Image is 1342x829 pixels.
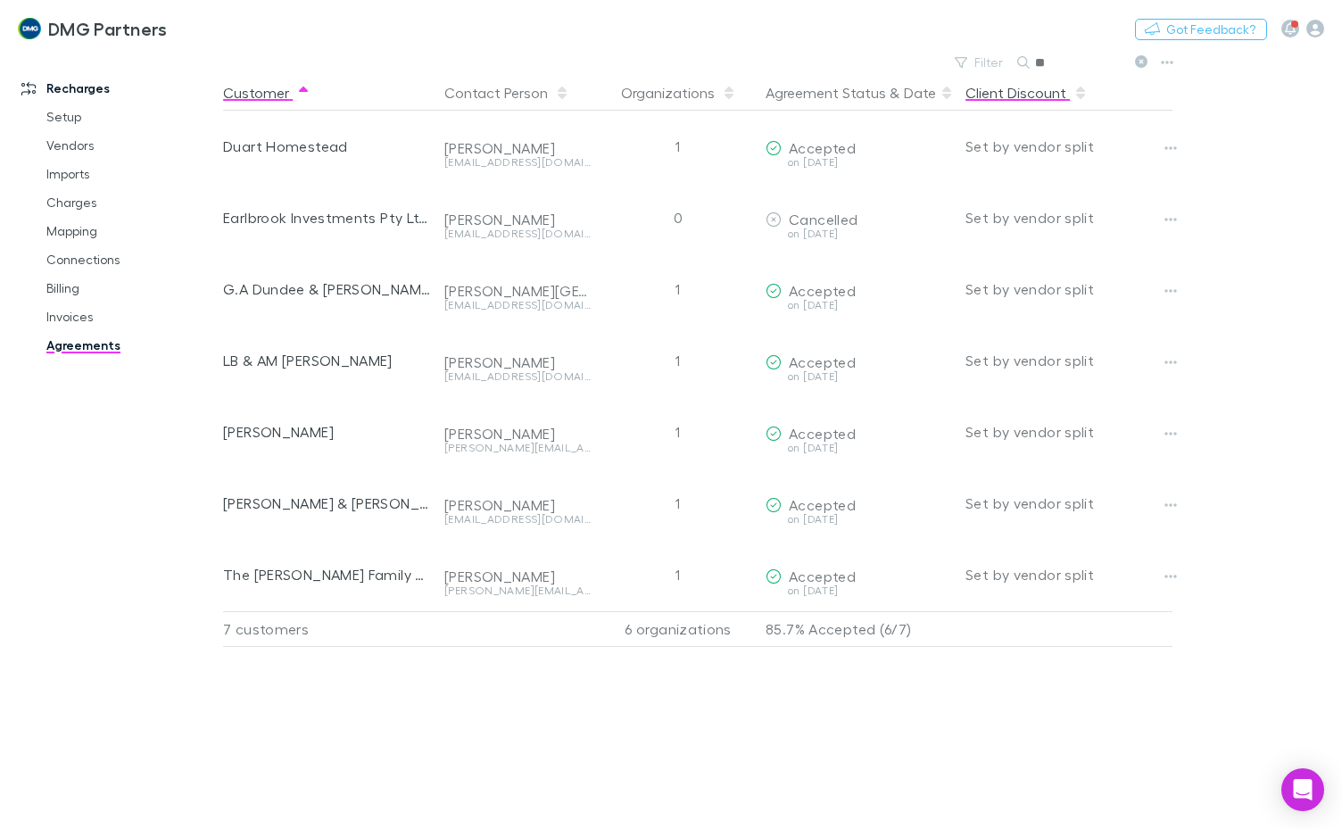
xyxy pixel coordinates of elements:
[444,425,591,443] div: [PERSON_NAME]
[444,443,591,453] div: [PERSON_NAME][EMAIL_ADDRESS][DOMAIN_NAME]
[444,139,591,157] div: [PERSON_NAME]
[789,282,856,299] span: Accepted
[223,539,430,610] div: The [PERSON_NAME] Family Trust - ([PERSON_NAME])
[444,585,591,596] div: [PERSON_NAME][EMAIL_ADDRESS][DOMAIN_NAME]
[789,211,857,228] span: Cancelled
[598,611,758,647] div: 6 organizations
[29,131,233,160] a: Vendors
[29,245,233,274] a: Connections
[766,228,951,239] div: on [DATE]
[29,331,233,360] a: Agreements
[598,396,758,468] div: 1
[223,253,430,325] div: G.A Dundee & [PERSON_NAME]
[29,274,233,303] a: Billing
[766,75,951,111] div: &
[965,182,1172,253] div: Set by vendor split
[444,353,591,371] div: [PERSON_NAME]
[444,300,591,311] div: [EMAIL_ADDRESS][DOMAIN_NAME]
[965,539,1172,610] div: Set by vendor split
[766,300,951,311] div: on [DATE]
[1281,768,1324,811] div: Open Intercom Messenger
[621,75,736,111] button: Organizations
[789,139,856,156] span: Accepted
[766,157,951,168] div: on [DATE]
[766,612,951,646] p: 85.7% Accepted (6/7)
[29,303,233,331] a: Invoices
[29,103,233,131] a: Setup
[965,75,1088,111] button: Client Discount
[1135,19,1267,40] button: Got Feedback?
[965,111,1172,182] div: Set by vendor split
[965,396,1172,468] div: Set by vendor split
[223,396,430,468] div: [PERSON_NAME]
[223,325,430,396] div: LB & AM [PERSON_NAME]
[904,75,936,111] button: Date
[598,182,758,253] div: 0
[48,18,168,39] h3: DMG Partners
[444,157,591,168] div: [EMAIL_ADDRESS][DOMAIN_NAME]
[766,371,951,382] div: on [DATE]
[223,468,430,539] div: [PERSON_NAME] & [PERSON_NAME]
[7,7,178,50] a: DMG Partners
[444,211,591,228] div: [PERSON_NAME]
[29,160,233,188] a: Imports
[444,568,591,585] div: [PERSON_NAME]
[766,585,951,596] div: on [DATE]
[598,111,758,182] div: 1
[444,228,591,239] div: [EMAIL_ADDRESS][DOMAIN_NAME]
[29,188,233,217] a: Charges
[789,425,856,442] span: Accepted
[598,539,758,610] div: 1
[946,52,1014,73] button: Filter
[223,75,311,111] button: Customer
[223,182,430,253] div: Earlbrook Investments Pty Ltd-duplicate
[444,75,569,111] button: Contact Person
[598,325,758,396] div: 1
[965,325,1172,396] div: Set by vendor split
[444,496,591,514] div: [PERSON_NAME]
[789,568,856,584] span: Accepted
[444,514,591,525] div: [EMAIL_ADDRESS][DOMAIN_NAME]
[223,611,437,647] div: 7 customers
[789,353,856,370] span: Accepted
[29,217,233,245] a: Mapping
[766,75,886,111] button: Agreement Status
[598,253,758,325] div: 1
[766,443,951,453] div: on [DATE]
[444,371,591,382] div: [EMAIL_ADDRESS][DOMAIN_NAME]
[18,18,41,39] img: DMG Partners's Logo
[223,111,430,182] div: Duart Homestead
[4,74,233,103] a: Recharges
[789,496,856,513] span: Accepted
[766,514,951,525] div: on [DATE]
[965,468,1172,539] div: Set by vendor split
[965,253,1172,325] div: Set by vendor split
[444,282,591,300] div: [PERSON_NAME][GEOGRAPHIC_DATA]
[598,468,758,539] div: 1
